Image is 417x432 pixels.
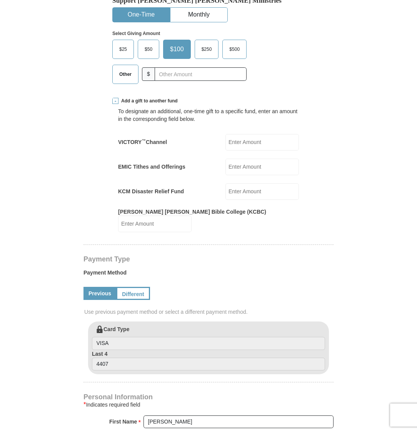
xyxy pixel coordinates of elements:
label: Card Type [92,325,325,350]
label: Payment Method [83,269,334,280]
input: Enter Amount [225,159,299,175]
label: [PERSON_NAME] [PERSON_NAME] Bible College (KCBC) [118,208,266,216]
input: Last 4 [92,358,325,371]
span: $500 [225,44,244,55]
span: $250 [198,44,216,55]
sup: ™ [142,138,146,143]
span: Add a gift to another fund [118,98,178,104]
label: VICTORY Channel [118,138,167,146]
span: $25 [115,44,131,55]
a: Different [116,287,150,300]
label: KCM Disaster Relief Fund [118,188,184,195]
span: $100 [166,44,188,55]
a: Previous [83,287,116,300]
h4: Personal Information [83,394,334,400]
label: Last 4 [92,350,325,371]
strong: Select Giving Amount [112,31,160,36]
span: Other [115,69,135,80]
input: Enter Amount [118,216,192,232]
input: Enter Amount [225,134,299,151]
input: Enter Amount [225,183,299,200]
button: One-Time [113,8,170,22]
button: Monthly [170,8,227,22]
span: $50 [141,44,156,55]
input: Card Type [92,337,325,350]
input: Other Amount [155,67,247,81]
span: Use previous payment method or select a different payment method. [84,308,334,316]
div: Indicates required field [83,400,334,409]
h4: Payment Type [83,256,334,262]
div: To designate an additional, one-time gift to a specific fund, enter an amount in the correspondin... [118,107,299,123]
label: EMIC Tithes and Offerings [118,163,185,171]
strong: First Name [109,416,137,427]
span: $ [142,67,155,81]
